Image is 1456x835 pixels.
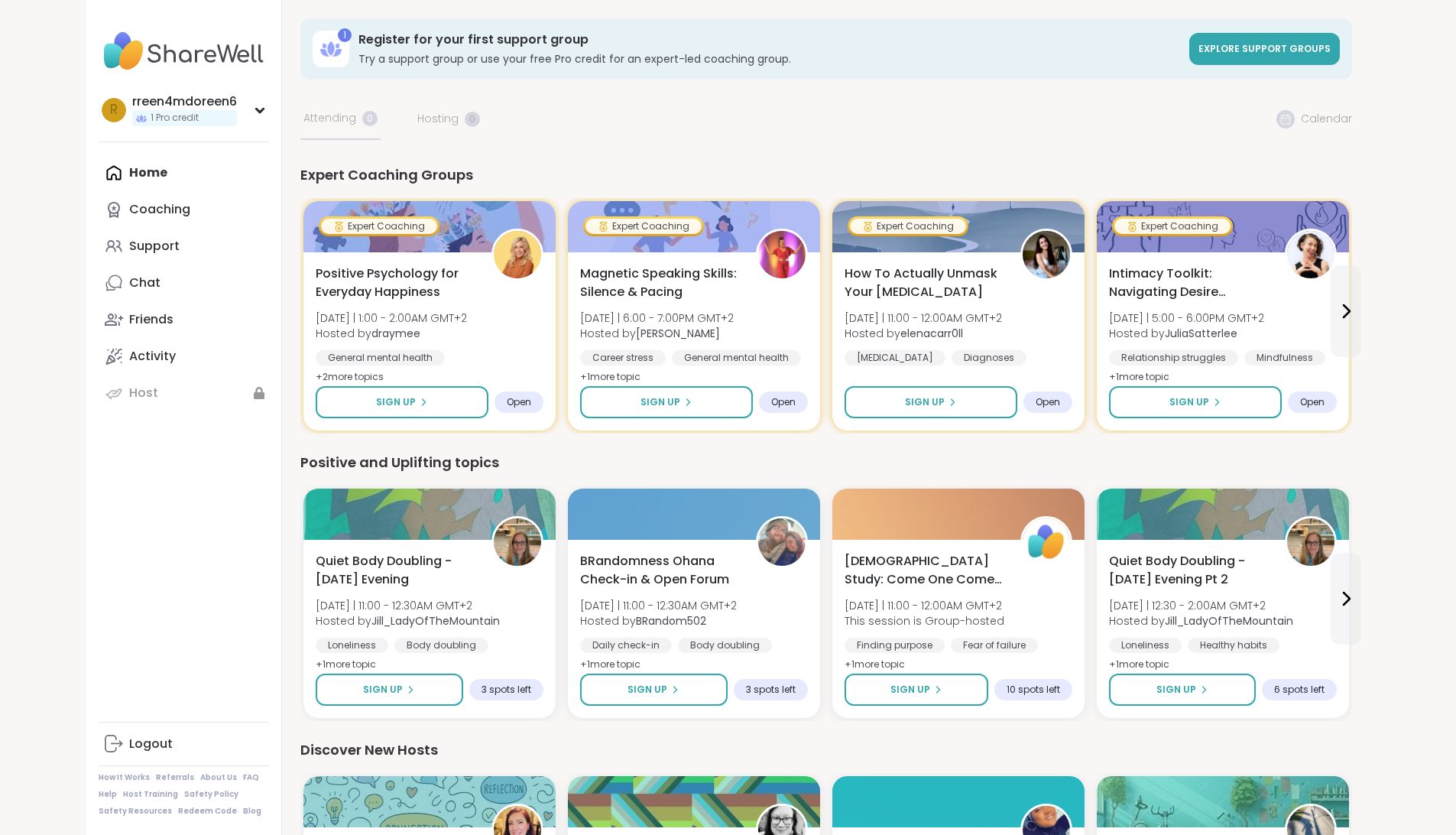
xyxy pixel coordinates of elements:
span: [DATE] | 11:00 - 12:00AM GMT+2 [845,310,1002,326]
span: Quiet Body Doubling -[DATE] Evening [316,552,475,589]
button: Sign Up [1109,674,1256,706]
img: draymee [494,231,541,278]
b: Jill_LadyOfTheMountain [371,613,500,629]
span: Sign Up [363,683,403,697]
span: [DEMOGRAPHIC_DATA] Study: Come One Come All [845,552,1004,589]
b: Jill_LadyOfTheMountain [1165,613,1293,629]
div: Expert Coaching Groups [300,164,1352,186]
div: [MEDICAL_DATA] [845,350,945,366]
div: Loneliness [1109,638,1182,653]
img: BRandom502 [758,518,806,566]
span: [DATE] | 11:00 - 12:30AM GMT+2 [316,598,500,613]
a: Support [99,228,269,265]
div: 1 [338,28,352,42]
span: Magnetic Speaking Skills: Silence & Pacing [580,265,739,301]
span: 3 spots left [482,684,531,696]
span: Hosted by [1109,326,1264,341]
div: Career stress [580,350,666,366]
span: [DATE] | 11:00 - 12:00AM GMT+2 [845,598,1004,613]
button: Sign Up [580,386,753,418]
span: Open [771,396,796,408]
a: Referrals [156,772,194,783]
img: ShareWell [1023,518,1070,566]
span: Sign Up [376,395,416,409]
span: Intimacy Toolkit: Navigating Desire Dynamics [1109,265,1268,301]
a: Blog [243,806,261,817]
a: How It Works [99,772,150,783]
div: Body doubling [678,638,772,653]
span: [DATE] | 6:00 - 7:00PM GMT+2 [580,310,734,326]
div: Host [129,385,158,401]
span: Hosted by [580,613,737,629]
div: Positive and Uplifting topics [300,452,1352,473]
span: Open [507,396,531,408]
b: JuliaSatterlee [1165,326,1237,341]
a: Safety Resources [99,806,172,817]
div: Discover New Hosts [300,739,1352,761]
span: Sign Up [1169,395,1209,409]
div: Relationship struggles [1109,350,1238,366]
img: ShareWell Nav Logo [99,24,269,78]
div: rreen4mdoreen6 [132,93,237,110]
div: General mental health [316,350,445,366]
img: elenacarr0ll [1023,231,1070,278]
span: Hosted by [1109,613,1293,629]
span: Quiet Body Doubling -[DATE] Evening Pt 2 [1109,552,1268,589]
div: Support [129,238,180,255]
span: r [110,100,118,120]
a: Coaching [99,191,269,228]
div: Mindfulness [1244,350,1325,366]
span: Hosted by [580,326,734,341]
div: Diagnoses [952,350,1026,366]
b: draymee [371,326,420,341]
span: Explore support groups [1198,42,1331,55]
button: Sign Up [316,386,488,418]
span: Sign Up [890,683,930,697]
span: BRandomness Ohana Check-in & Open Forum [580,552,739,589]
span: Sign Up [1156,683,1196,697]
span: Open [1300,396,1325,408]
div: Expert Coaching [1114,219,1231,234]
div: Coaching [129,201,190,218]
button: Sign Up [1109,386,1282,418]
button: Sign Up [845,674,988,706]
a: Explore support groups [1189,33,1340,65]
a: Friends [99,301,269,338]
h3: Register for your first support group [358,31,1180,48]
a: Redeem Code [178,806,237,817]
span: Open [1036,396,1060,408]
div: Loneliness [316,638,388,653]
span: 10 spots left [1007,684,1060,696]
span: [DATE] | 12:30 - 2:00AM GMT+2 [1109,598,1293,613]
b: BRandom502 [636,613,706,629]
button: Sign Up [845,386,1017,418]
button: Sign Up [316,674,463,706]
div: General mental health [672,350,801,366]
span: Hosted by [316,326,467,341]
span: Sign Up [627,683,667,697]
div: Expert Coaching [850,219,966,234]
div: Logout [129,736,173,752]
span: 3 spots left [746,684,796,696]
div: Finding purpose [845,638,945,653]
span: [DATE] | 5:00 - 6:00PM GMT+2 [1109,310,1264,326]
img: Lisa_LaCroix [758,231,806,278]
span: This session is Group-hosted [845,613,1004,629]
div: Daily check-in [580,638,672,653]
h3: Try a support group or use your free Pro credit for an expert-led coaching group. [358,51,1180,67]
span: [DATE] | 11:00 - 12:30AM GMT+2 [580,598,737,613]
div: Expert Coaching [321,219,437,234]
a: Chat [99,265,269,301]
span: Positive Psychology for Everyday Happiness [316,265,475,301]
div: Body doubling [394,638,488,653]
span: Hosted by [845,326,1002,341]
img: Jill_LadyOfTheMountain [1287,518,1334,566]
span: Hosted by [316,613,500,629]
a: Activity [99,338,269,375]
div: Expert Coaching [585,219,702,234]
span: [DATE] | 1:00 - 2:00AM GMT+2 [316,310,467,326]
a: Host [99,375,269,411]
button: Sign Up [580,674,728,706]
span: Sign Up [905,395,945,409]
div: Activity [129,348,176,365]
